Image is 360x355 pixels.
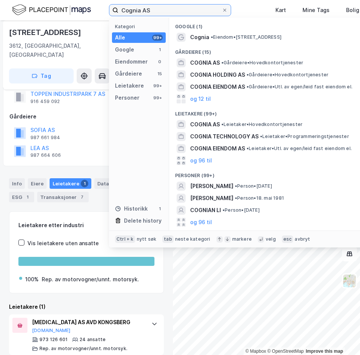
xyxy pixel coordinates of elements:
button: og 96 til [190,156,212,165]
iframe: Chat Widget [322,319,360,355]
span: Gårdeiere • Utl. av egen/leid fast eiendom el. [247,84,352,90]
span: Eiendom • [STREET_ADDRESS] [211,34,281,40]
div: Gårdeiere [9,112,163,121]
span: • [235,183,237,189]
span: COGNIA EIENDOM AS [190,82,245,91]
div: Leietakere [115,81,144,90]
div: Delete history [124,216,162,225]
button: og 96 til [190,218,212,227]
span: Gårdeiere • Hovedkontortjenester [247,72,328,78]
div: 1 [157,47,163,53]
div: esc [282,235,293,243]
div: Leietakere [50,178,91,189]
div: Leietakere etter industri [18,221,154,230]
div: tab [162,235,174,243]
span: COGNIA HOLDING AS [190,70,245,79]
div: 15 [157,71,163,77]
span: • [260,134,262,139]
div: 99+ [152,35,163,41]
span: Person • [DATE] [222,207,260,213]
div: 100% [25,275,39,284]
img: logo.f888ab2527a4732fd821a326f86c7f29.svg [12,3,91,17]
span: • [221,60,224,65]
div: 1 [24,193,31,201]
div: 3612, [GEOGRAPHIC_DATA], [GEOGRAPHIC_DATA] [9,41,120,59]
img: Z [342,274,357,288]
span: Person • 18. mai 1981 [235,195,284,201]
a: OpenStreetMap [267,349,304,354]
span: Person • [DATE] [235,183,272,189]
span: COGNIA TECHNOLOGY AS [190,132,259,141]
div: Historikk [115,204,148,213]
div: 24 ansatte [80,337,106,343]
span: COGNIA EIENDOM AS [190,144,245,153]
div: [MEDICAL_DATA] AS AVD KONGSBERG [32,318,144,327]
div: Google [115,45,134,54]
span: Leietaker • Programmeringstjenester [260,134,349,140]
div: 1 [157,206,163,212]
div: Kategori [115,24,166,29]
div: ESG [9,192,34,202]
span: COGNIA AS [190,58,220,67]
div: Rep. av motorvogner/unnt. motorsyk. [39,346,127,352]
div: Personer [115,93,139,102]
div: 916 459 092 [30,99,60,105]
div: Leietakere (1) [9,302,164,311]
span: COGNIAN LI [190,206,221,215]
div: Info [9,178,25,189]
div: Eiendommer [115,57,148,66]
div: velg [266,236,276,242]
div: Mine Tags [303,6,330,15]
button: [DOMAIN_NAME] [32,328,71,334]
span: • [222,207,225,213]
div: 987 664 606 [30,152,61,158]
div: Transaksjoner [37,192,89,202]
div: Rep. av motorvogner/unnt. motorsyk. [42,275,139,284]
span: Leietaker • Utl. av egen/leid fast eiendom el. [247,146,352,152]
span: • [211,34,213,40]
span: Leietaker • Hovedkontortjenester [221,121,303,127]
div: Alle [115,33,125,42]
div: neste kategori [175,236,210,242]
span: • [221,121,224,127]
button: Tag [9,68,74,83]
span: • [247,84,249,90]
div: 973 126 601 [39,337,68,343]
div: [STREET_ADDRESS] [9,26,83,38]
span: Cognia [190,33,209,42]
div: avbryt [295,236,310,242]
div: Bolig [346,6,359,15]
span: • [235,195,237,201]
span: • [247,146,249,151]
div: 1 [81,180,88,187]
div: Eiere [28,178,47,189]
input: Søk på adresse, matrikkel, gårdeiere, leietakere eller personer [118,5,222,16]
div: 0 [157,59,163,65]
div: markere [232,236,252,242]
span: [PERSON_NAME] [190,182,233,191]
div: Kart [275,6,286,15]
a: Mapbox [245,349,266,354]
div: 99+ [152,95,163,101]
span: • [247,72,249,77]
span: [PERSON_NAME] [190,194,233,203]
div: Datasett [94,178,123,189]
span: Gårdeiere • Hovedkontortjenester [221,60,303,66]
a: Improve this map [306,349,343,354]
div: 99+ [152,83,163,89]
div: 987 661 984 [30,135,60,141]
div: 7 [78,193,86,201]
div: Ctrl + k [115,235,135,243]
span: COGNIA AS [190,120,220,129]
div: Vis leietakere uten ansatte [27,239,99,248]
div: Gårdeiere [115,69,142,78]
div: nytt søk [137,236,157,242]
button: og 12 til [190,94,211,103]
